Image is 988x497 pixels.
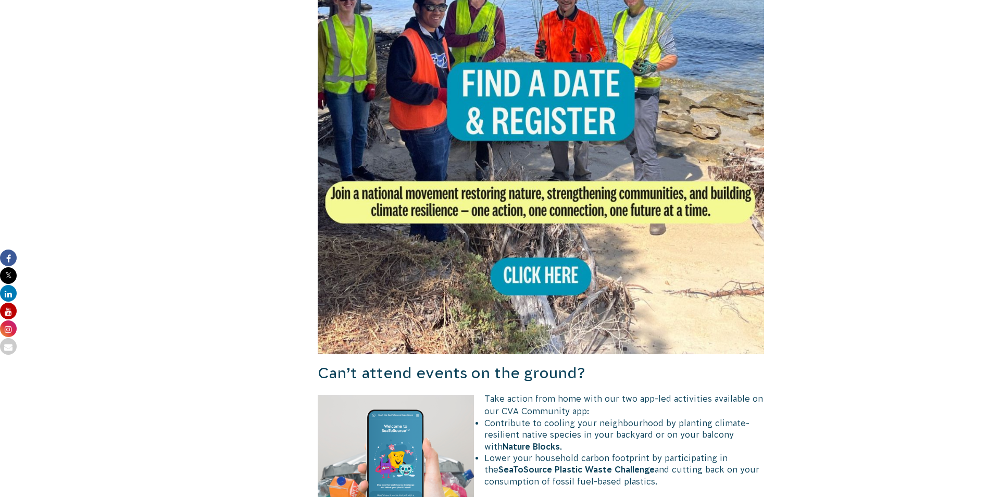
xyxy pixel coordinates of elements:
strong: Nature Blocks [503,442,560,451]
h3: Can’t attend events on the ground? [318,363,765,384]
div: Take action from home with our two app-led activities available on our CVA Community app: [318,392,765,417]
li: Lower your household carbon footprint by participating in the and cutting back on your consumptio... [328,452,765,487]
li: Contribute to cooling your neighbourhood by planting climate-resilient native species in your bac... [328,417,765,452]
strong: SeaToSource Plastic Waste Challenge [498,465,655,474]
